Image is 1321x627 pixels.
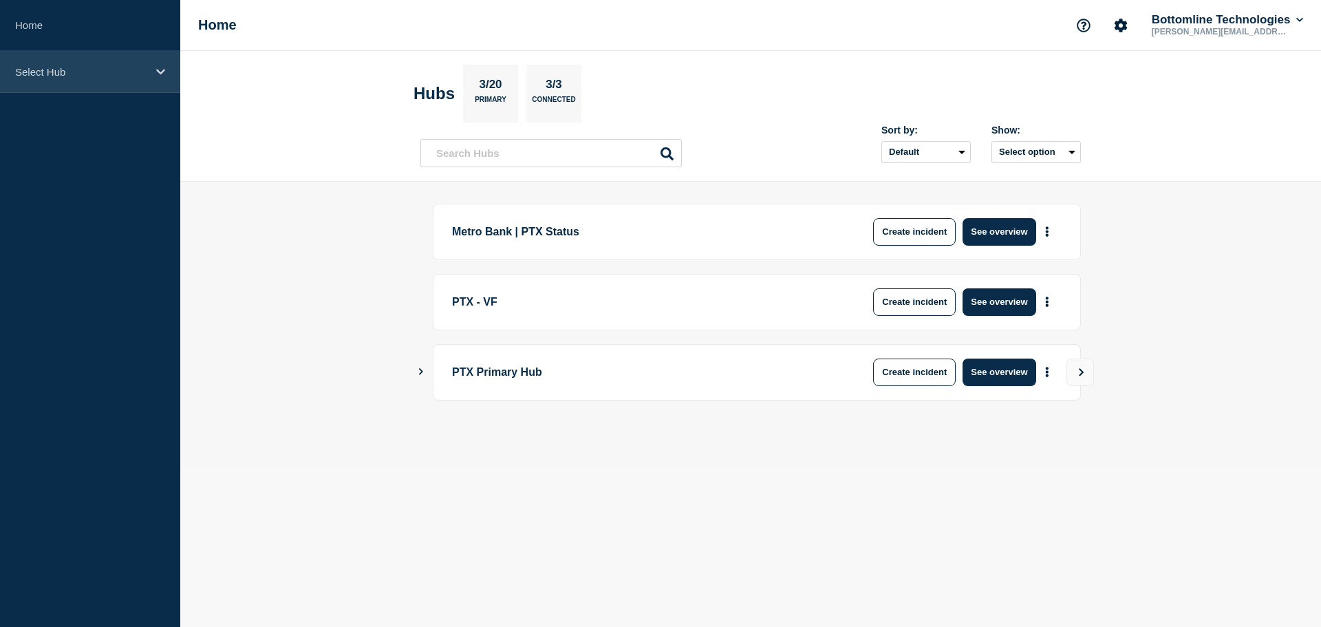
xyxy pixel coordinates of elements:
[873,359,956,386] button: Create incident
[452,288,833,316] p: PTX - VF
[1038,359,1056,385] button: More actions
[15,66,147,78] p: Select Hub
[474,78,507,96] p: 3/20
[1038,289,1056,315] button: More actions
[532,96,575,110] p: Connected
[881,125,971,136] div: Sort by:
[418,367,425,377] button: Show Connected Hubs
[873,288,956,316] button: Create incident
[198,17,237,33] h1: Home
[873,218,956,246] button: Create incident
[452,359,833,386] p: PTX Primary Hub
[963,218,1035,246] button: See overview
[1069,11,1098,40] button: Support
[1106,11,1135,40] button: Account settings
[452,218,833,246] p: Metro Bank | PTX Status
[963,359,1035,386] button: See overview
[475,96,506,110] p: Primary
[414,84,455,103] h2: Hubs
[1149,27,1292,36] p: [PERSON_NAME][EMAIL_ADDRESS][PERSON_NAME][DOMAIN_NAME]
[1038,219,1056,244] button: More actions
[541,78,568,96] p: 3/3
[1066,359,1094,386] button: View
[963,288,1035,316] button: See overview
[1149,13,1306,27] button: Bottomline Technologies
[991,141,1081,163] button: Select option
[420,139,682,167] input: Search Hubs
[881,141,971,163] select: Sort by
[991,125,1081,136] div: Show:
